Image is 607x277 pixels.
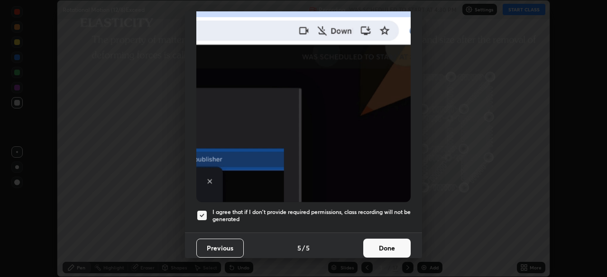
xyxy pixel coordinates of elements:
[363,239,411,258] button: Done
[306,243,310,253] h4: 5
[196,239,244,258] button: Previous
[297,243,301,253] h4: 5
[212,208,411,223] h5: I agree that if I don't provide required permissions, class recording will not be generated
[302,243,305,253] h4: /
